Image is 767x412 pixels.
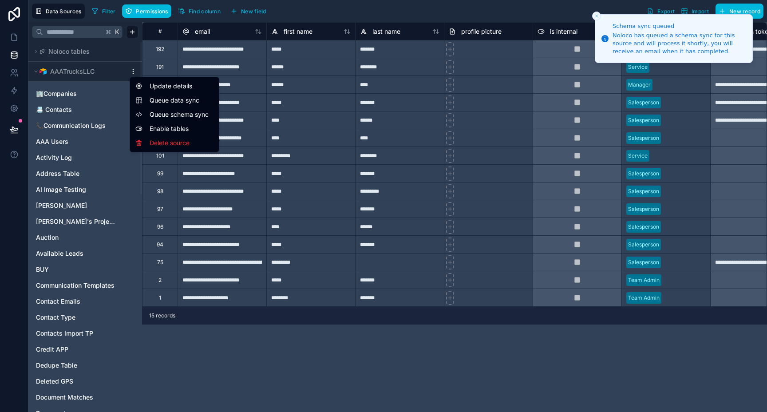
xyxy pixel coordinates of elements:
[150,96,213,105] span: Queue data sync
[132,79,217,93] div: Update details
[135,110,213,119] button: Queue schema sync
[150,110,213,119] span: Queue schema sync
[132,136,217,150] div: Delete source
[132,122,217,136] div: Enable tables
[135,96,213,105] button: Queue data sync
